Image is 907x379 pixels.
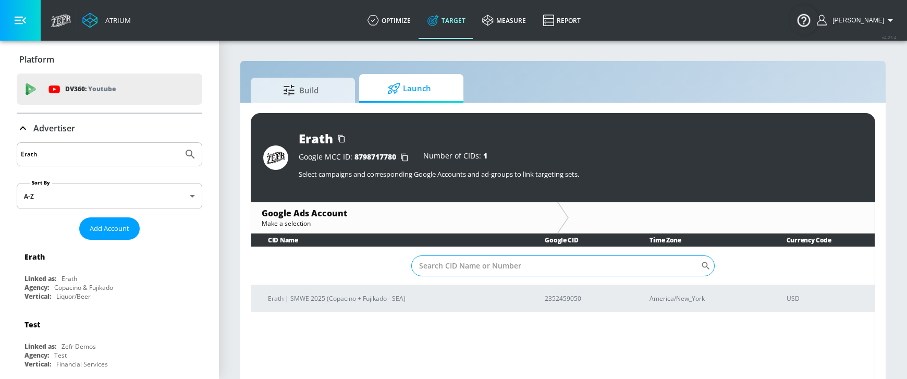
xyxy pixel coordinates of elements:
span: 1 [483,151,487,161]
div: Advertiser [17,114,202,143]
a: Report [534,2,589,39]
div: Google Ads Account [262,207,547,219]
div: Search CID Name or Number [411,255,715,276]
div: Make a selection [262,219,547,228]
div: Atrium [101,16,131,25]
div: Linked as: [24,342,56,351]
p: Advertiser [33,123,75,134]
div: ErathLinked as:ErathAgency:Copacino & FujikadoVertical:Liquor/Beer [17,244,202,303]
input: Search CID Name or Number [411,255,701,276]
a: optimize [359,2,419,39]
a: Target [419,2,474,39]
div: Google MCC ID: [299,152,413,163]
div: Vertical: [24,360,51,369]
p: America/New_York [649,293,761,304]
span: Launch [370,76,449,101]
div: A-Z [17,183,202,209]
span: v 4.25.4 [882,34,897,40]
p: 2352459050 [545,293,624,304]
span: login as: sarah.ly@zefr.com [828,17,884,24]
div: Copacino & Fujikado [54,283,113,292]
button: Add Account [79,217,140,240]
p: USD [787,293,866,304]
th: Time Zone [633,234,769,247]
div: Liquor/Beer [56,292,91,301]
a: measure [474,2,534,39]
p: Platform [19,54,54,65]
div: Erath [299,130,333,147]
div: Test [24,320,40,329]
div: TestLinked as:Zefr DemosAgency:TestVertical:Financial Services [17,312,202,371]
a: Atrium [82,13,131,28]
th: CID Name [251,234,528,247]
div: Zefr Demos [62,342,96,351]
label: Sort By [30,179,52,186]
div: Google Ads AccountMake a selection [251,202,557,233]
span: 8798717780 [354,152,396,162]
div: Number of CIDs: [423,152,487,163]
div: DV360: Youtube [17,74,202,105]
span: Add Account [90,223,129,235]
div: Agency: [24,283,49,292]
div: Financial Services [56,360,108,369]
div: Linked as: [24,274,56,283]
p: Erath | SMWE 2025 (Copacino + Fujikado - SEA) [268,293,520,304]
button: Submit Search [179,143,202,166]
div: Erath [24,252,45,262]
div: Agency: [24,351,49,360]
input: Search by name [21,148,179,161]
div: Test [54,351,67,360]
div: Platform [17,45,202,74]
p: DV360: [65,83,116,95]
th: Currency Code [770,234,875,247]
div: Erath [62,274,77,283]
div: Vertical: [24,292,51,301]
span: Build [261,78,340,103]
p: Youtube [88,83,116,94]
button: Open Resource Center [789,5,818,34]
p: Select campaigns and corresponding Google Accounts and ad-groups to link targeting sets. [299,169,863,179]
button: [PERSON_NAME] [817,14,897,27]
th: Google CID [528,234,633,247]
